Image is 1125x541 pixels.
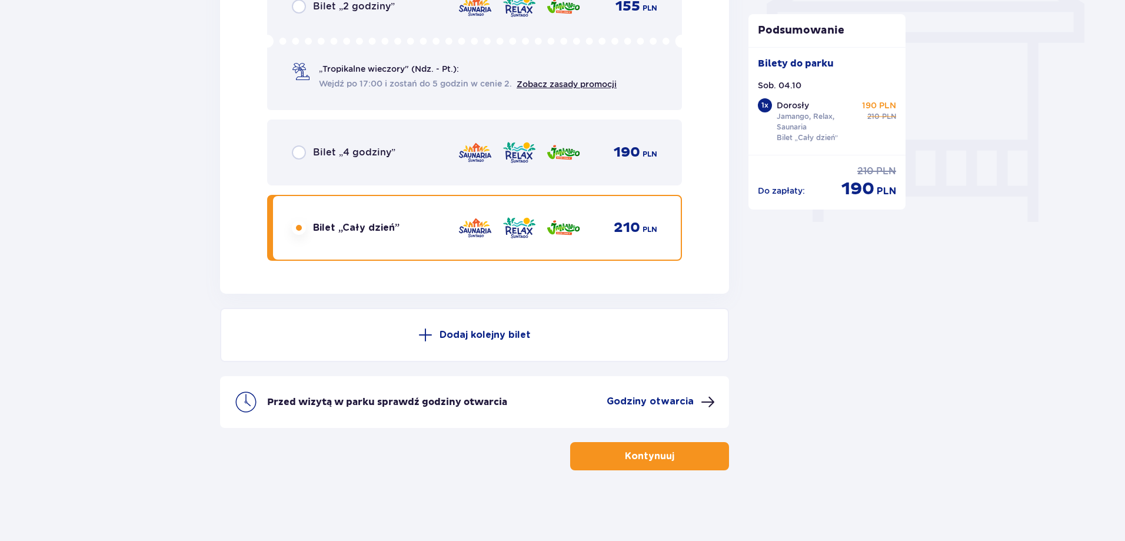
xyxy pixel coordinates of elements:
[614,144,640,161] p: 190
[313,221,400,234] p: Bilet „Cały dzień”
[440,328,531,341] p: Dodaj kolejny bilet
[862,99,896,111] p: 190 PLN
[313,146,395,159] p: Bilet „4 godziny”
[546,140,581,165] img: zone logo
[758,98,772,112] div: 1 x
[643,149,657,160] p: PLN
[625,450,674,463] p: Kontynuuj
[876,165,896,178] p: PLN
[546,215,581,240] img: zone logo
[841,178,874,200] p: 190
[517,79,617,89] a: Zobacz zasady promocji
[643,3,657,14] p: PLN
[502,140,537,165] img: zone logo
[234,390,258,414] img: clock icon
[220,308,729,362] button: Dodaj kolejny bilet
[867,111,880,122] p: 210
[777,111,858,132] p: Jamango, Relax, Saunaria
[758,57,834,70] p: Bilety do parku
[319,78,512,89] span: Wejdź po 17:00 i zostań do 5 godzin w cenie 2.
[857,165,874,178] p: 210
[758,79,801,91] p: Sob. 04.10
[570,442,729,470] button: Kontynuuj
[458,140,492,165] img: zone logo
[643,224,657,235] p: PLN
[267,396,507,409] p: Przed wizytą w parku sprawdź godziny otwarcia
[877,185,896,198] p: PLN
[458,215,492,240] img: zone logo
[319,63,459,75] p: „Tropikalne wieczory" (Ndz. - Pt.):
[607,395,694,408] p: Godziny otwarcia
[777,99,809,111] p: Dorosły
[882,111,896,122] p: PLN
[607,395,715,409] button: Godziny otwarcia
[777,132,838,143] p: Bilet „Cały dzień”
[748,24,906,38] p: Podsumowanie
[502,215,537,240] img: zone logo
[614,219,640,237] p: 210
[758,185,805,197] p: Do zapłaty :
